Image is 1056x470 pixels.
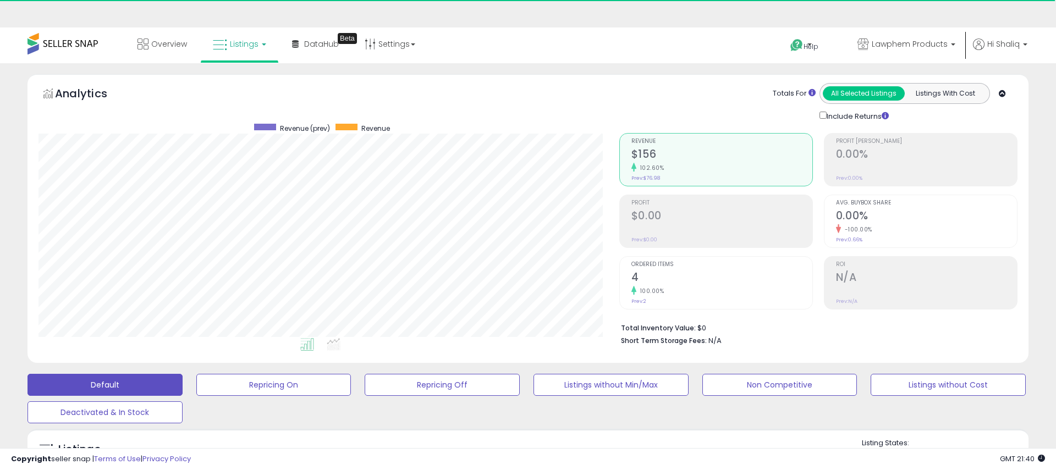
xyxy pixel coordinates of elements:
span: Revenue [361,124,390,133]
button: Repricing Off [365,374,520,396]
span: Help [804,42,818,51]
a: DataHub [284,27,347,60]
span: DataHub [304,38,339,49]
span: Revenue [631,139,812,145]
div: seller snap | | [11,454,191,465]
a: Settings [356,27,424,60]
button: All Selected Listings [823,86,905,101]
span: Lawphem Products [872,38,948,49]
a: Lawphem Products [849,27,964,63]
h2: N/A [836,271,1017,286]
span: Profit [631,200,812,206]
strong: Copyright [11,454,51,464]
small: Prev: 0.66% [836,236,862,243]
small: Prev: 2 [631,298,646,305]
button: Listings without Min/Max [533,374,689,396]
span: Listings [230,38,258,49]
span: Hi Shaliq [987,38,1020,49]
button: Non Competitive [702,374,857,396]
a: Help [782,30,840,63]
small: Prev: N/A [836,298,857,305]
b: Short Term Storage Fees: [621,336,707,345]
a: Overview [129,27,195,60]
small: Prev: $0.00 [631,236,657,243]
div: Totals For [773,89,816,99]
span: Profit [PERSON_NAME] [836,139,1017,145]
h2: 0.00% [836,148,1017,163]
b: Total Inventory Value: [621,323,696,333]
small: 100.00% [636,287,664,295]
small: Prev: $76.98 [631,175,660,181]
span: ROI [836,262,1017,268]
a: Hi Shaliq [973,38,1027,63]
a: Listings [205,27,274,60]
button: Listings With Cost [904,86,986,101]
h5: Listings [58,442,101,457]
h2: $156 [631,148,812,163]
button: Repricing On [196,374,351,396]
small: -100.00% [841,225,872,234]
span: Revenue (prev) [280,124,330,133]
span: Overview [151,38,187,49]
i: Get Help [790,38,804,52]
button: Default [28,374,183,396]
small: Prev: 0.00% [836,175,862,181]
h2: 4 [631,271,812,286]
a: Privacy Policy [142,454,191,464]
button: Deactivated & In Stock [28,401,183,423]
p: Listing States: [862,438,1028,449]
div: Include Returns [811,109,902,122]
small: 102.60% [636,164,664,172]
span: 2025-10-12 21:40 GMT [1000,454,1045,464]
h2: 0.00% [836,209,1017,224]
span: Ordered Items [631,262,812,268]
div: Tooltip anchor [338,33,357,44]
h5: Analytics [55,86,129,104]
span: Avg. Buybox Share [836,200,1017,206]
span: N/A [708,335,722,346]
a: Terms of Use [94,454,141,464]
button: Listings without Cost [871,374,1026,396]
h2: $0.00 [631,209,812,224]
li: $0 [621,320,1009,334]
